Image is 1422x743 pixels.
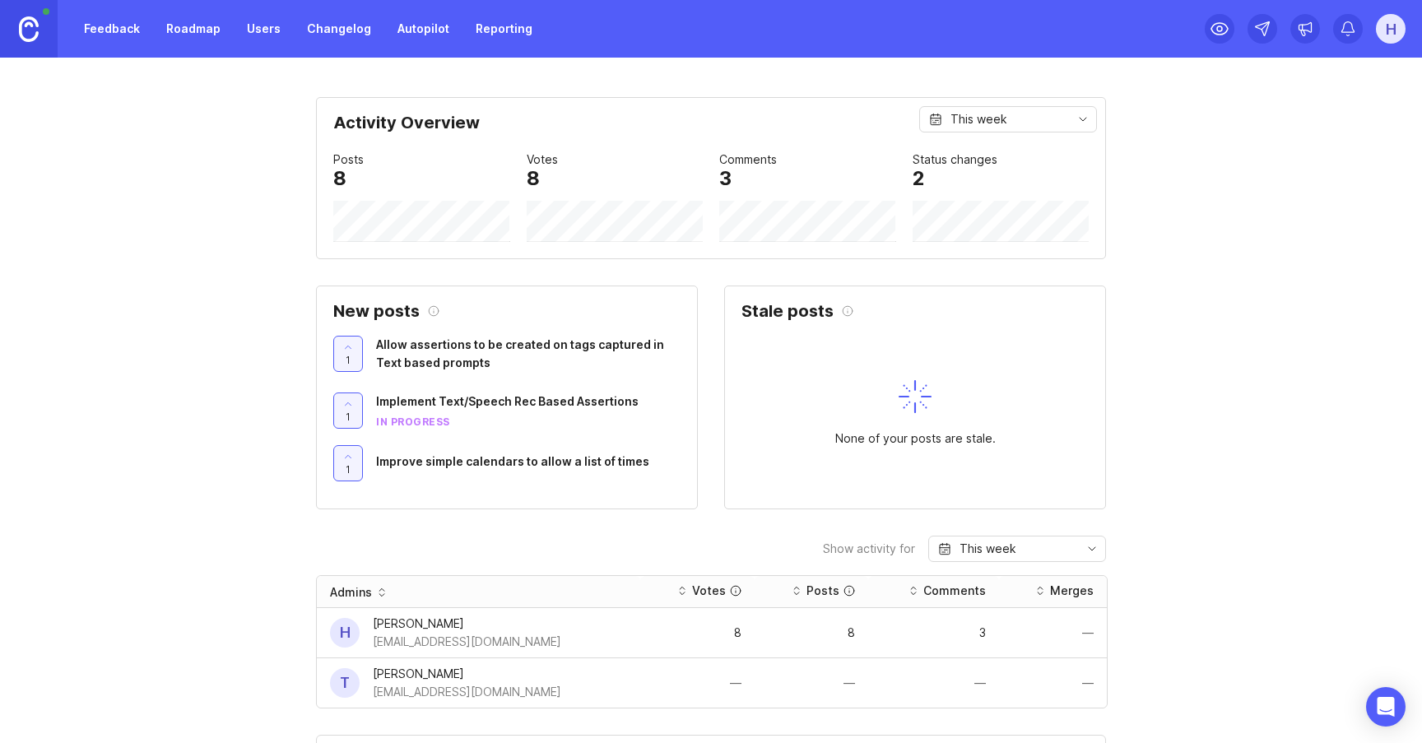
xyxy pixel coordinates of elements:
[806,583,839,599] div: Posts
[376,336,681,376] a: Allow assertions to be created on tags captured in Text based prompts
[899,380,932,413] img: svg+xml;base64,PHN2ZyB3aWR0aD0iNDAiIGhlaWdodD0iNDAiIGZpbGw9Im5vbmUiIHhtbG5zPSJodHRwOi8vd3d3LnczLm...
[297,14,381,44] a: Changelog
[373,633,561,651] div: [EMAIL_ADDRESS][DOMAIN_NAME]
[1079,542,1105,555] svg: toggle icon
[1050,583,1094,599] div: Merges
[373,683,561,701] div: [EMAIL_ADDRESS][DOMAIN_NAME]
[330,618,360,648] div: H
[376,415,450,429] div: in progress
[333,303,420,319] h2: New posts
[527,151,558,169] div: Votes
[388,14,459,44] a: Autopilot
[333,151,364,169] div: Posts
[346,462,351,476] span: 1
[881,627,986,639] div: 3
[913,169,925,188] div: 2
[823,543,915,555] div: Show activity for
[692,583,726,599] div: Votes
[1376,14,1406,44] button: H
[466,14,542,44] a: Reporting
[74,14,150,44] a: Feedback
[1366,687,1406,727] div: Open Intercom Messenger
[376,392,681,429] a: Implement Text/Speech Rec Based Assertionsin progress
[333,336,363,372] button: 1
[333,392,363,429] button: 1
[1012,677,1094,689] div: —
[719,151,777,169] div: Comments
[1012,627,1094,639] div: —
[950,110,1007,128] div: This week
[330,584,372,601] div: Admins
[768,677,855,689] div: —
[768,627,855,639] div: 8
[376,453,681,475] a: Improve simple calendars to allow a list of times
[376,454,649,468] span: Improve simple calendars to allow a list of times
[373,665,561,683] div: [PERSON_NAME]
[373,615,561,633] div: [PERSON_NAME]
[923,583,986,599] div: Comments
[333,169,346,188] div: 8
[1070,113,1096,126] svg: toggle icon
[346,353,351,367] span: 1
[881,677,986,689] div: —
[330,668,360,698] div: T
[237,14,290,44] a: Users
[19,16,39,42] img: Canny Home
[913,151,997,169] div: Status changes
[346,410,351,424] span: 1
[376,394,639,408] span: Implement Text/Speech Rec Based Assertions
[156,14,230,44] a: Roadmap
[333,114,1089,144] div: Activity Overview
[527,169,540,188] div: 8
[376,337,664,369] span: Allow assertions to be created on tags captured in Text based prompts
[333,445,363,481] button: 1
[835,430,996,448] div: None of your posts are stale.
[719,169,732,188] div: 3
[960,540,1016,558] div: This week
[741,303,834,319] h2: Stale posts
[653,627,741,639] div: 8
[653,677,741,689] div: —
